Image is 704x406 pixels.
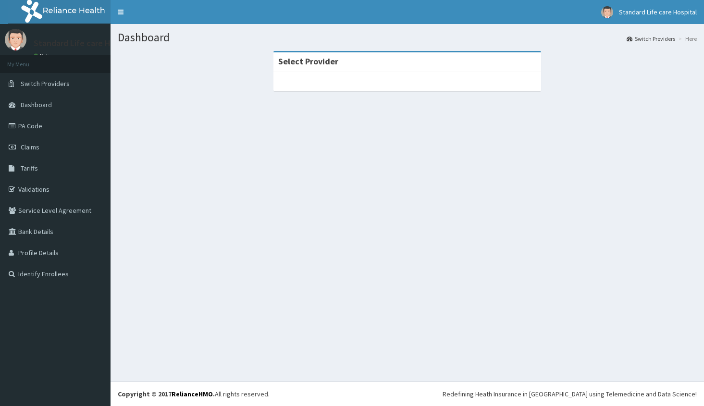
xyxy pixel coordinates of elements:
div: Redefining Heath Insurance in [GEOGRAPHIC_DATA] using Telemedicine and Data Science! [443,389,697,399]
p: Standard Life care Hospital [34,39,136,48]
strong: Copyright © 2017 . [118,390,215,398]
footer: All rights reserved. [111,381,704,406]
img: User Image [601,6,613,18]
span: Tariffs [21,164,38,172]
a: Switch Providers [627,35,675,43]
img: User Image [5,29,26,50]
a: Online [34,52,57,59]
span: Dashboard [21,100,52,109]
h1: Dashboard [118,31,697,44]
span: Standard Life care Hospital [619,8,697,16]
span: Claims [21,143,39,151]
span: Switch Providers [21,79,70,88]
strong: Select Provider [278,56,338,67]
li: Here [676,35,697,43]
a: RelianceHMO [172,390,213,398]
